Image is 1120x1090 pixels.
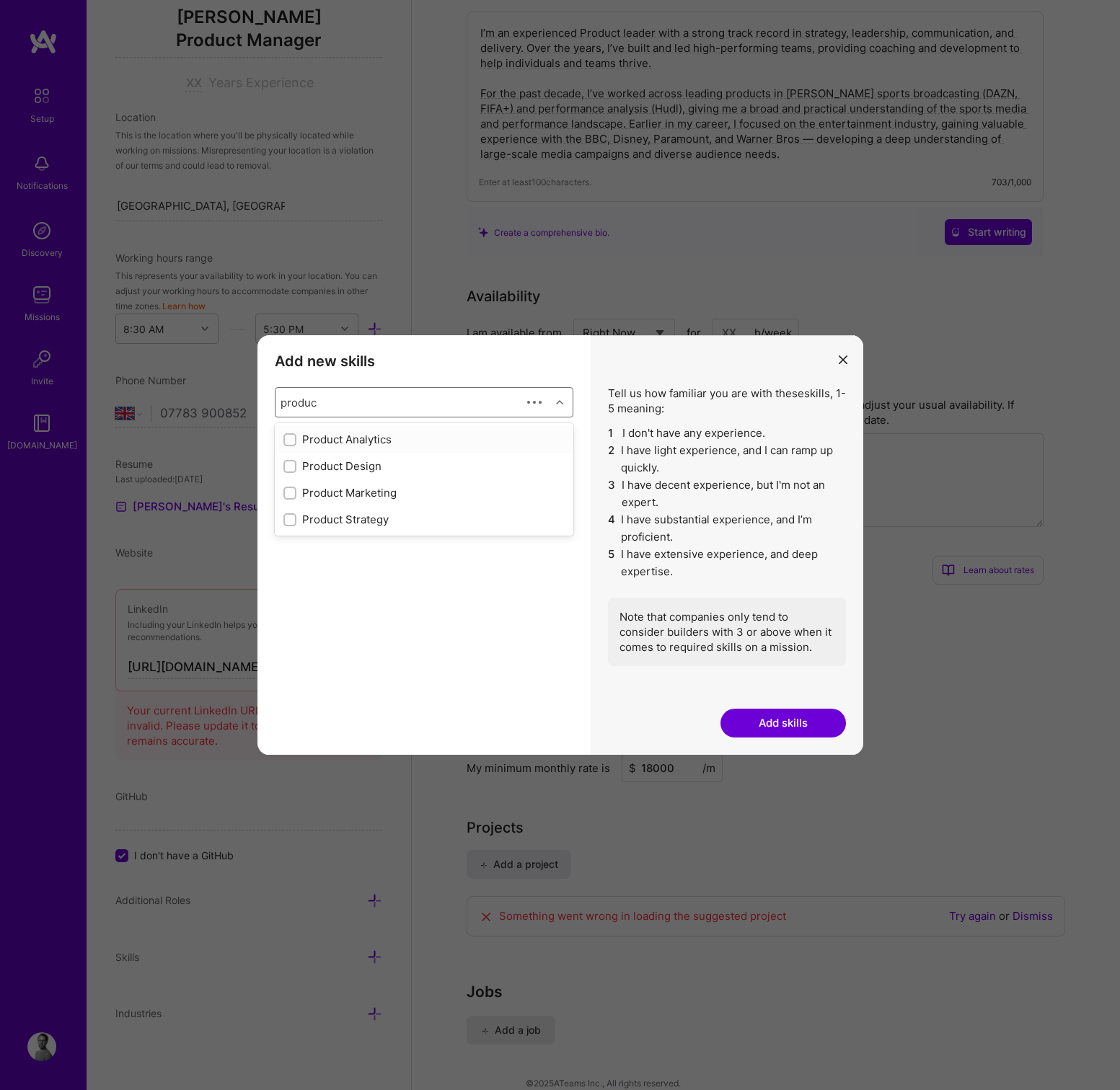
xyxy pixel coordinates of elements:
[608,546,616,580] span: 5
[608,477,616,511] span: 3
[608,425,617,442] span: 1
[283,458,565,474] div: Product Design
[608,425,846,442] li: I don't have any experience.
[556,399,563,406] i: icon Chevron
[839,355,847,364] i: icon Close
[608,477,846,511] li: I have decent experience, but I'm not an expert.
[720,709,846,737] button: Add skills
[257,335,863,755] div: modal
[608,511,846,546] li: I have substantial experience, and I’m proficient.
[608,546,846,580] li: I have extensive experience, and deep expertise.
[283,485,565,500] div: Product Marketing
[283,512,565,527] div: Product Strategy
[608,598,846,666] div: Note that companies only tend to consider builders with 3 or above when it comes to required skil...
[608,442,846,477] li: I have light experience, and I can ramp up quickly.
[608,511,616,546] span: 4
[608,386,846,666] div: Tell us how familiar you are with these skills , 1-5 meaning:
[608,442,616,477] span: 2
[283,432,565,447] div: Product Analytics
[275,353,573,370] h3: Add new skills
